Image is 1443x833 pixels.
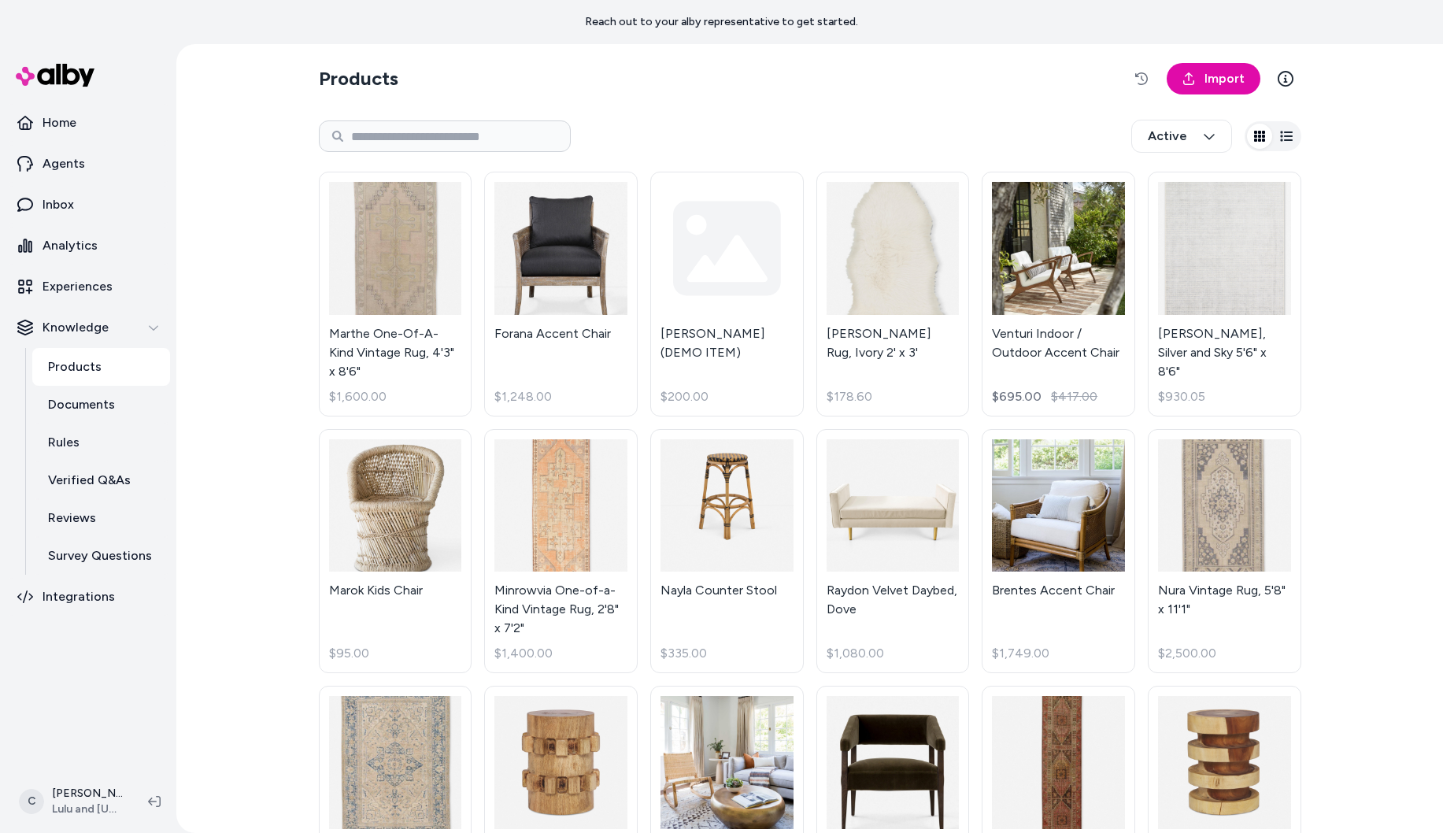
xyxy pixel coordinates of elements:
[585,14,858,30] p: Reach out to your alby representative to get started.
[1148,429,1301,674] a: Nura Vintage Rug, 5'8" x 11'1"Nura Vintage Rug, 5'8" x 11'1"$2,500.00
[1148,172,1301,416] a: Ariadne Rug, Silver and Sky 5'6" x 8'6"[PERSON_NAME], Silver and Sky 5'6" x 8'6"$930.05
[1167,63,1260,94] a: Import
[6,104,170,142] a: Home
[6,227,170,265] a: Analytics
[1204,69,1245,88] span: Import
[48,546,152,565] p: Survey Questions
[43,113,76,132] p: Home
[484,429,638,674] a: Minrowvia One-of-a-Kind Vintage Rug, 2'8" x 7'2"Minrowvia One-of-a-Kind Vintage Rug, 2'8" x 7'2"$...
[6,309,170,346] button: Knowledge
[6,186,170,224] a: Inbox
[816,172,970,416] a: Alma Sheepskin Rug, Ivory 2' x 3'[PERSON_NAME] Rug, Ivory 2' x 3'$178.60
[319,66,398,91] h2: Products
[6,145,170,183] a: Agents
[43,154,85,173] p: Agents
[16,64,94,87] img: alby Logo
[48,395,115,414] p: Documents
[650,429,804,674] a: Nayla Counter StoolNayla Counter Stool$335.00
[32,499,170,537] a: Reviews
[982,172,1135,416] a: Venturi Indoor / Outdoor Accent ChairVenturi Indoor / Outdoor Accent Chair$695.00$417.00
[650,172,804,416] a: [PERSON_NAME] (DEMO ITEM)$200.00
[52,786,123,802] p: [PERSON_NAME]
[816,429,970,674] a: Raydon Velvet Daybed, DoveRaydon Velvet Daybed, Dove$1,080.00
[48,509,96,528] p: Reviews
[319,172,472,416] a: Marthe One-Of-A-Kind Vintage Rug, 4'3" x 8'6"Marthe One-Of-A-Kind Vintage Rug, 4'3" x 8'6"$1,600.00
[43,277,113,296] p: Experiences
[32,461,170,499] a: Verified Q&As
[43,587,115,606] p: Integrations
[43,195,74,214] p: Inbox
[32,424,170,461] a: Rules
[32,348,170,386] a: Products
[1131,120,1232,153] button: Active
[319,429,472,674] a: Marok Kids ChairMarok Kids Chair$95.00
[484,172,638,416] a: Forana Accent ChairForana Accent Chair$1,248.00
[32,537,170,575] a: Survey Questions
[52,802,123,817] span: Lulu and [US_STATE]
[48,433,80,452] p: Rules
[6,268,170,305] a: Experiences
[43,236,98,255] p: Analytics
[32,386,170,424] a: Documents
[6,578,170,616] a: Integrations
[48,471,131,490] p: Verified Q&As
[9,776,135,827] button: C[PERSON_NAME]Lulu and [US_STATE]
[982,429,1135,674] a: Brentes Accent ChairBrentes Accent Chair$1,749.00
[19,789,44,814] span: C
[43,318,109,337] p: Knowledge
[48,357,102,376] p: Products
